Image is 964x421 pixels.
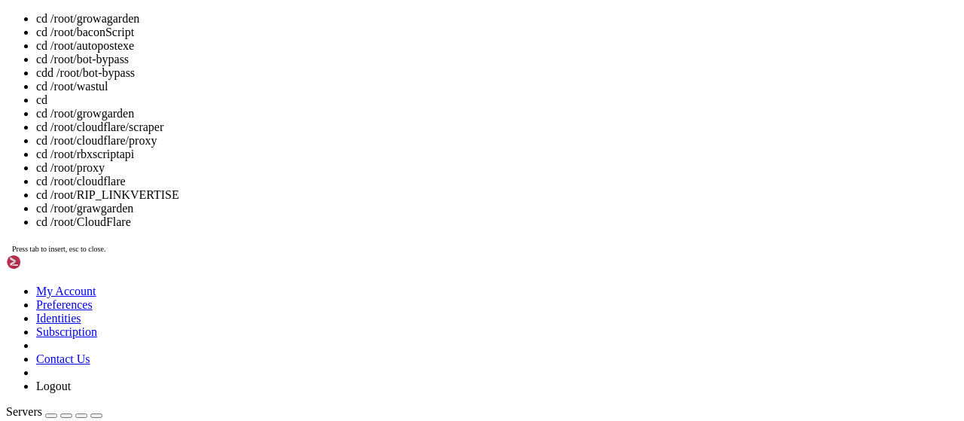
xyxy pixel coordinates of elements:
[6,145,36,157] span: [PM2]
[36,215,958,229] li: cd /root/CloudFlare
[18,208,24,220] span: 0
[6,255,93,270] img: Shellngn
[96,233,102,245] span: │
[36,285,96,297] a: My Account
[6,208,769,221] x-row: proxy 0 0% 50.4mb
[36,233,42,245] span: │
[6,157,769,170] x-row: Done.
[36,312,81,325] a: Identities
[280,308,286,321] div: (43, 24)
[301,233,307,245] span: │
[247,233,253,245] span: │
[6,145,769,157] x-row: Starting /usr/bin/python3 in fork_mode (1 instance)
[6,220,12,232] span: │
[283,208,289,220] span: │
[36,175,958,188] li: cd /root/cloudflare
[235,220,241,232] span: │
[84,220,90,232] span: │
[151,208,157,220] span: │
[18,233,24,245] span: 3
[36,208,42,220] span: │
[6,405,102,418] a: Servers
[36,161,958,175] li: cd /root/proxy
[6,132,769,145] x-row: /537.36"
[36,134,958,148] li: cd /root/cloudflare/proxy
[6,169,482,182] span: ┌────┬────────────────────┬──────────┬──────┬───────────┬──────────┬──────────┐
[145,182,163,194] span: cpu
[36,188,958,202] li: cd /root/RIP_LINKVERTISE
[36,202,958,215] li: cd /root/grawgarden
[30,182,54,194] span: name
[6,94,769,107] x-row: --host [TECHNICAL_ID] \
[6,296,769,309] x-row: ^C
[54,182,60,194] span: │
[96,182,102,194] span: │
[36,80,958,93] li: cd /root/wastul
[6,81,769,94] x-row: --proxy False \
[139,208,145,220] span: │
[163,182,169,194] span: │
[151,220,157,232] span: │
[6,405,42,418] span: Servers
[163,233,169,245] span: │
[6,6,769,19] x-row: root@homeless-cock:~/cloudflare/scraper# pm2 start /usr/bin/python3 --interpreter=none --name="tu...
[169,182,205,194] span: memory
[6,233,12,245] span: │
[6,31,769,44] x-row: --headless True \
[36,26,958,39] li: cd /root/baconScript
[36,93,958,107] li: cd
[84,182,90,194] span: │
[163,220,169,232] span: │
[6,19,769,32] x-row: dflare/turnstile/turnstile.py \
[24,182,30,194] span: │
[223,208,229,220] span: │
[36,352,90,365] a: Contact Us
[60,182,84,194] span: mode
[12,245,105,253] span: Press tab to insert, esc to close.
[6,56,769,69] x-row: --browser_type camoufox \
[108,233,133,246] span: fork
[175,220,211,232] span: online
[36,53,958,66] li: cd /root/bot-bypass
[6,119,769,132] x-row: --useragent "Mozilla/5.0 (Windows NT 10.0; Win64; x64) AppleWebKit/537.36 (KHTML, like Gecko) Chr...
[36,298,93,311] a: Preferences
[6,283,769,296] x-row: root@homeless-cock:~/cloudflare/scraper# nohup: ignoring input and appending output to 'nohup.out'
[6,258,769,270] x-row: root@homeless-cock:~/cloudflare/scraper# nohup bash -c 'while true; do pm2 restart all; sleep 180...
[6,208,12,220] span: │
[6,246,482,258] span: └────┴────────────────────┴──────────┴──────┴───────────┴──────────┴──────────┘
[36,148,958,161] li: cd /root/rbxscriptapi
[6,182,12,194] span: │
[36,380,71,392] a: Logout
[36,220,42,232] span: │
[241,208,247,220] span: │
[6,308,769,321] x-row: root@homeless-cock:~/cloudflare/scraper# cd
[265,233,271,245] span: │
[102,182,139,194] span: status
[175,233,181,245] span: │
[36,107,958,121] li: cd /root/growgarden
[205,182,211,194] span: │
[72,208,78,220] span: │
[6,157,36,169] span: [PM2]
[163,208,199,220] span: online
[36,12,958,26] li: cd /root/growagarden
[90,182,96,194] span: ↺
[6,233,769,246] x-row: turnstile 0 0% 6.8mb
[6,270,769,283] x-row: [1] 2055
[96,220,120,233] span: fork
[36,66,958,80] li: cdd /root/bot-bypass
[295,220,301,232] span: │
[36,39,958,53] li: cd /root/autopostexe
[6,44,769,56] x-row: --debug False \
[6,69,769,82] x-row: --thread 2 \
[6,220,769,233] x-row: scraper 0 0% 76.7mb
[6,195,482,207] span: ├────┼────────────────────┼──────────┼──────┼───────────┼──────────┼──────────┤
[36,121,958,134] li: cd /root/cloudflare/scraper
[12,182,24,194] span: id
[139,182,145,194] span: │
[36,325,97,338] a: Subscription
[18,220,24,232] span: 1
[187,233,223,245] span: online
[253,220,259,232] span: │
[6,107,769,120] x-row: --port 3002 \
